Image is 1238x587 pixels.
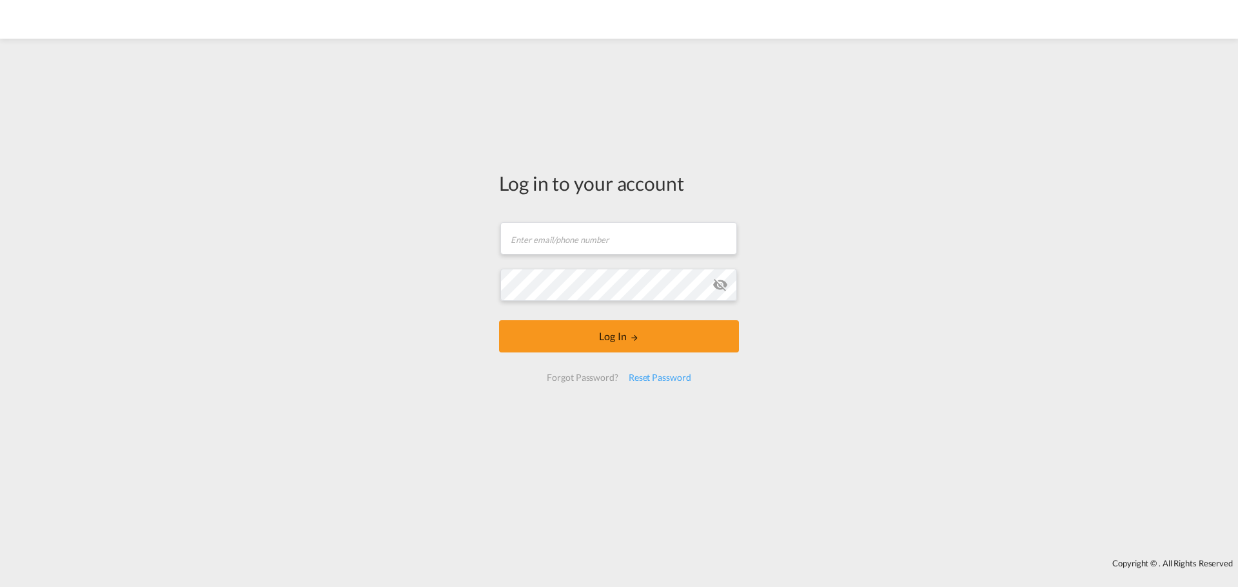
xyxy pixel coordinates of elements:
button: LOGIN [499,320,739,352]
div: Reset Password [624,366,696,389]
div: Forgot Password? [542,366,623,389]
div: Log in to your account [499,169,739,197]
md-icon: icon-eye-off [712,277,728,293]
input: Enter email/phone number [500,222,737,255]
